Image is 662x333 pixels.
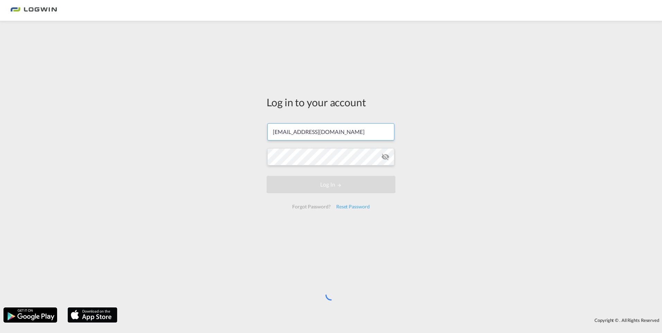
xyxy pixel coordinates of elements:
[121,314,662,326] div: Copyright © . All Rights Reserved
[3,307,58,323] img: google.png
[267,95,395,109] div: Log in to your account
[333,200,373,213] div: Reset Password
[10,3,57,18] img: bc73a0e0d8c111efacd525e4c8ad7d32.png
[267,123,394,141] input: Enter email/phone number
[289,200,333,213] div: Forgot Password?
[267,176,395,193] button: LOGIN
[381,153,390,161] md-icon: icon-eye-off
[67,307,118,323] img: apple.png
